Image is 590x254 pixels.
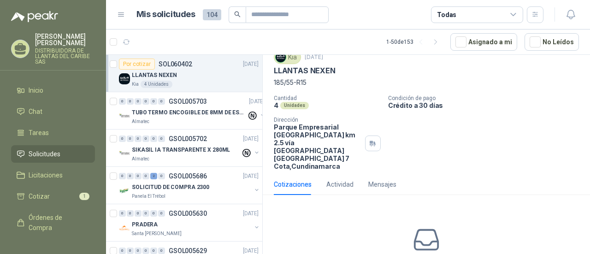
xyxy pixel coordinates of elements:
p: Dirección [274,117,361,123]
div: 0 [142,173,149,179]
a: 0 0 0 0 0 0 GSOL005630[DATE] Company LogoPRADERASanta [PERSON_NAME] [119,208,260,237]
div: 0 [142,210,149,217]
span: Licitaciones [29,170,63,180]
div: 2 [150,173,157,179]
span: Cotizar [29,191,50,201]
a: Inicio [11,82,95,99]
div: Por cotizar [119,59,155,70]
p: [DATE] [243,135,259,143]
img: Company Logo [276,52,286,62]
div: Todas [437,10,456,20]
span: Solicitudes [29,149,60,159]
p: [PERSON_NAME] [PERSON_NAME] [35,33,95,46]
div: 0 [158,210,165,217]
div: 0 [150,210,157,217]
img: Company Logo [119,73,130,84]
div: 0 [127,136,134,142]
div: 0 [158,136,165,142]
div: 0 [150,248,157,254]
span: Tareas [29,128,49,138]
p: LLANTAS NEXEN [132,71,177,80]
a: Solicitudes [11,145,95,163]
a: 0 0 0 0 0 0 GSOL005703[DATE] Company LogoTUBO TERMO ENCOGIBLE DE 8MM DE ESPESOR X 5CMSAlmatec [119,96,266,125]
p: [DATE] [243,172,259,181]
p: DISTRIBUIDORA DE LLANTAS DEL CARIBE SAS [35,48,95,65]
h1: Mis solicitudes [136,8,195,21]
img: Logo peakr [11,11,58,22]
div: Kia [274,50,301,64]
div: 0 [135,136,142,142]
button: No Leídos [525,33,579,51]
p: Parque Empresarial [GEOGRAPHIC_DATA] km 2.5 vía [GEOGRAPHIC_DATA] [GEOGRAPHIC_DATA] 7 Cota , Cund... [274,123,361,170]
div: 0 [150,136,157,142]
p: Condición de pago [388,95,586,101]
button: Asignado a mi [450,33,517,51]
p: Panela El Trébol [132,193,165,200]
span: search [234,11,241,18]
p: Cantidad [274,95,381,101]
div: 0 [119,210,126,217]
div: Cotizaciones [274,179,312,189]
div: 0 [142,248,149,254]
p: Kia [132,81,139,88]
a: Chat [11,103,95,120]
div: 0 [142,98,149,105]
a: Cotizar1 [11,188,95,205]
div: 0 [127,98,134,105]
p: GSOL005703 [169,98,207,105]
p: [DATE] [305,53,323,62]
p: Crédito a 30 días [388,101,586,109]
p: Santa [PERSON_NAME] [132,230,182,237]
div: Unidades [280,102,309,109]
p: GSOL005629 [169,248,207,254]
p: SOL060402 [159,61,192,67]
a: Licitaciones [11,166,95,184]
img: Company Logo [119,223,130,234]
div: 0 [119,98,126,105]
img: Company Logo [119,185,130,196]
div: 0 [150,98,157,105]
span: Inicio [29,85,43,95]
div: 0 [119,173,126,179]
p: TUBO TERMO ENCOGIBLE DE 8MM DE ESPESOR X 5CMS [132,108,247,117]
div: 0 [127,173,134,179]
span: Chat [29,106,42,117]
p: GSOL005702 [169,136,207,142]
div: 0 [158,248,165,254]
p: [DATE] [243,209,259,218]
div: 0 [135,98,142,105]
span: 1 [79,193,89,200]
p: SIKASIL IA TRANSPARENTE X 280ML [132,146,230,154]
p: Almatec [132,155,149,163]
p: PRADERA [132,220,158,229]
p: 185/55-R15 [274,77,579,88]
div: 0 [135,173,142,179]
p: [DATE] [249,97,265,106]
div: 0 [142,136,149,142]
div: 0 [127,248,134,254]
div: Mensajes [368,179,396,189]
div: 0 [127,210,134,217]
img: Company Logo [119,111,130,122]
div: 0 [135,248,142,254]
div: 1 - 50 de 153 [386,35,443,49]
div: 0 [119,136,126,142]
p: GSOL005686 [169,173,207,179]
div: 0 [158,173,165,179]
p: GSOL005630 [169,210,207,217]
p: SOLICITUD DE COMPRA 2300 [132,183,209,192]
a: Órdenes de Compra [11,209,95,236]
p: Almatec [132,118,149,125]
div: Actividad [326,179,354,189]
div: 0 [158,98,165,105]
p: [DATE] [243,60,259,69]
div: 0 [135,210,142,217]
div: 0 [119,248,126,254]
img: Company Logo [119,148,130,159]
span: 104 [203,9,221,20]
a: Por cotizarSOL060402[DATE] Company LogoLLANTAS NEXENKia4 Unidades [106,55,262,92]
span: Órdenes de Compra [29,213,86,233]
div: 4 Unidades [141,81,172,88]
a: 0 0 0 0 2 0 GSOL005686[DATE] Company LogoSOLICITUD DE COMPRA 2300Panela El Trébol [119,171,260,200]
a: Tareas [11,124,95,142]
